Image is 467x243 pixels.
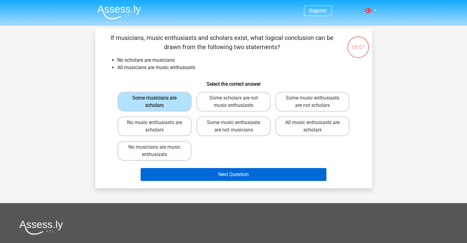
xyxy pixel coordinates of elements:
li: All musicians are music enthusiasts [117,64,362,71]
label: No music enthusiasts are scholars [118,116,192,136]
img: Assessly logo [19,220,63,235]
button: Next Question [141,168,326,181]
a: Register [309,8,327,14]
li: No scholars are musicians [117,57,362,64]
p: If musicians, music enthusiasts and scholars exist, what logical conclusion can be drawn from the... [105,33,339,52]
label: No musicians are music enthusiasts [118,141,192,161]
h6: Select the correct answer [105,76,362,87]
div: 08:07 [347,36,370,51]
label: Some musicians are scholars [118,92,192,112]
label: Some music enthusiasts are not musicians [197,116,270,136]
label: All music enthusiasts are scholars [275,116,349,136]
img: Assessly [97,5,141,19]
label: Some scholars are not music enthusiasts [197,92,270,112]
label: Some music enthusiasts are not scholars [275,92,349,112]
